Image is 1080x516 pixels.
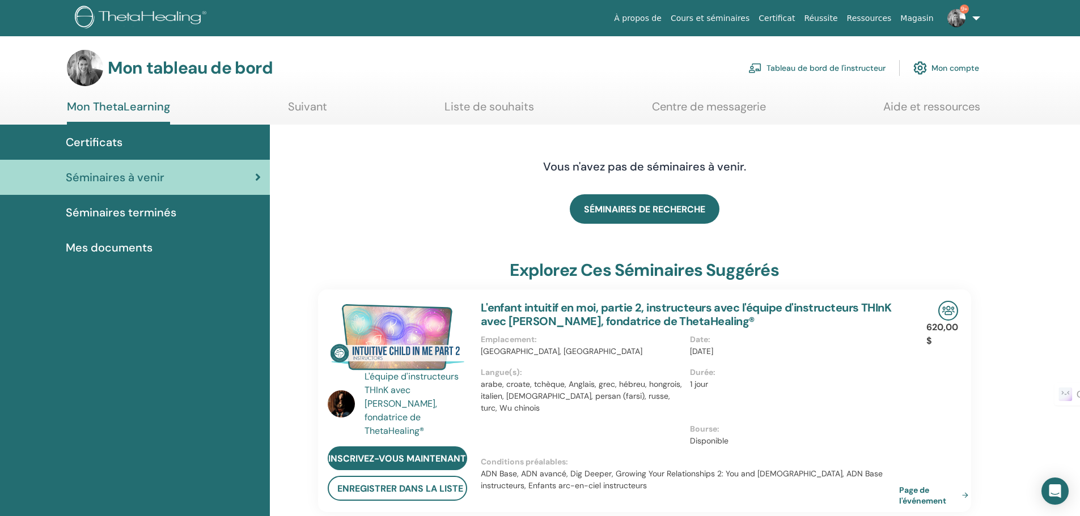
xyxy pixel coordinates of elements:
a: Suivant [288,100,327,122]
font: Certificats [66,135,122,150]
img: default.jpg [67,50,103,86]
font: Inscrivez-vous maintenant [328,453,466,464]
a: Ressources [842,8,896,29]
font: L'équipe d'instructeurs THInK avec [PERSON_NAME], [365,370,459,410]
font: Magasin [900,14,933,23]
a: SÉMINAIRES DE RECHERCHE [570,194,719,224]
img: default.jpg [947,9,965,27]
a: Certificat [754,8,799,29]
font: Langue(s) [481,367,520,377]
font: [DATE] [690,346,713,356]
font: Page de l'événement [899,485,946,506]
a: L'équipe d'instructeurs THInK avec [PERSON_NAME], fondatrice de ThetaHealing® [365,370,469,438]
font: Mon compte [931,63,979,74]
font: Séminaires à venir [66,170,164,185]
font: 620,00 $ [926,321,958,347]
img: chalkboard-teacher.svg [748,63,762,73]
a: Mon ThetaLearning [67,100,170,125]
font: Ressources [847,14,892,23]
font: Mon ThetaLearning [67,99,170,114]
font: Mon tableau de bord [108,57,273,79]
img: logo.png [75,6,210,31]
button: Enregistrer dans la liste de souhaits [328,476,467,501]
font: Séminaires terminés [66,205,176,220]
font: [GEOGRAPHIC_DATA], [GEOGRAPHIC_DATA] [481,346,642,356]
font: Conditions préalables [481,457,566,467]
font: Cours et séminaires [671,14,749,23]
font: Liste de souhaits [444,99,534,114]
font: : [708,334,710,344]
a: Magasin [896,8,938,29]
a: Inscrivez-vous maintenant [328,446,467,470]
font: À propos de [614,14,662,23]
a: À propos de [609,8,666,29]
font: 9+ [961,5,968,12]
a: L'enfant intuitif en moi, partie 2, instructeurs avec l'équipe d'instructeurs THInK avec [PERSON_... [481,300,892,329]
img: Instructeurs de L'enfant intuitif en moi, partie 2 [328,301,467,373]
font: : [535,334,537,344]
font: Centre de messagerie [652,99,766,114]
font: Disponible [690,436,729,446]
font: : [520,367,522,377]
div: Ouvrir Intercom Messenger [1041,477,1069,505]
font: Certificat [759,14,795,23]
a: Page de l'événement [899,484,973,506]
font: Emplacement [481,334,535,344]
font: SÉMINAIRES DE RECHERCHE [584,203,705,215]
font: : [566,457,568,467]
a: Réussite [799,8,842,29]
a: Cours et séminaires [666,8,754,29]
font: Réussite [804,14,837,23]
font: arabe, croate, tchèque, Anglais, grec, hébreu, hongrois, italien, [DEMOGRAPHIC_DATA], persan (far... [481,379,682,413]
font: Date [690,334,708,344]
img: default.jpg [328,390,355,417]
a: Tableau de bord de l'instructeur [748,56,886,80]
font: : [713,367,715,377]
a: Liste de souhaits [444,100,534,122]
a: Centre de messagerie [652,100,766,122]
a: Mon compte [913,56,979,80]
font: 1 jour [690,379,708,389]
font: Aide et ressources [883,99,980,114]
font: fondatrice de ThetaHealing® [365,411,424,437]
font: Explorez ces séminaires suggérés [510,259,778,281]
font: ADN Base, ADN avancé, Dig Deeper, Growing Your Relationships 2: You and [DEMOGRAPHIC_DATA], ADN B... [481,468,883,491]
font: Bourse [690,424,717,434]
font: Enregistrer dans la liste de souhaits [337,483,524,495]
font: Suivant [288,99,327,114]
font: Durée [690,367,713,377]
font: Tableau de bord de l'instructeur [766,63,886,74]
a: Aide et ressources [883,100,980,122]
font: : [717,424,719,434]
font: Mes documents [66,240,153,255]
img: Séminaire en personne [938,301,958,321]
img: cog.svg [913,58,927,78]
font: Vous n'avez pas de séminaires à venir. [543,159,746,174]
